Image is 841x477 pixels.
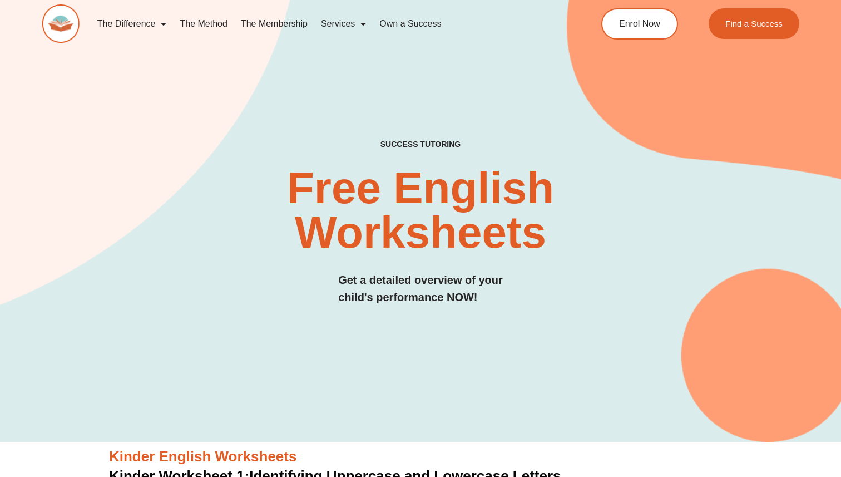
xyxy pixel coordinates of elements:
[314,11,373,37] a: Services
[619,19,660,28] span: Enrol Now
[309,140,533,149] h4: SUCCESS TUTORING​
[709,8,799,39] a: Find a Success
[373,11,448,37] a: Own a Success
[601,8,678,40] a: Enrol Now
[234,11,314,37] a: The Membership
[338,272,503,306] h3: Get a detailed overview of your child's performance NOW!
[91,11,174,37] a: The Difference
[171,166,670,255] h2: Free English Worksheets​
[91,11,558,37] nav: Menu
[725,19,783,28] span: Find a Success
[109,448,732,466] h3: Kinder English Worksheets
[173,11,234,37] a: The Method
